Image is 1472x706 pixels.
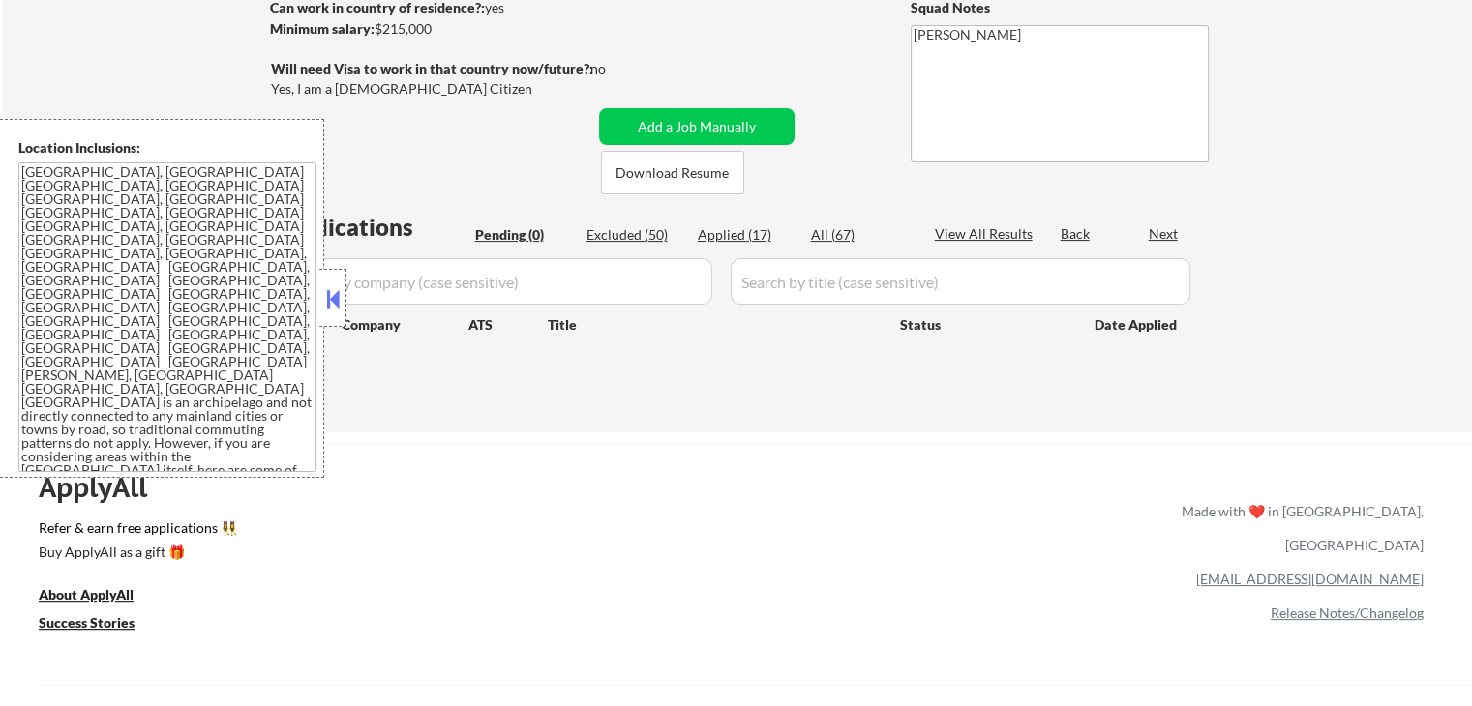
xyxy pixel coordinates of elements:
[277,216,468,239] div: Applications
[271,79,598,99] div: Yes, I am a [DEMOGRAPHIC_DATA] Citizen
[935,224,1038,244] div: View All Results
[39,471,169,504] div: ApplyAll
[475,225,572,245] div: Pending (0)
[590,59,646,78] div: no
[548,315,882,335] div: Title
[601,151,744,194] button: Download Resume
[39,521,777,542] a: Refer & earn free applications 👯‍♀️
[1174,494,1424,562] div: Made with ❤️ in [GEOGRAPHIC_DATA], [GEOGRAPHIC_DATA]
[698,225,795,245] div: Applied (17)
[270,19,592,39] div: $215,000
[39,612,161,636] a: Success Stories
[1149,224,1180,244] div: Next
[1095,315,1180,335] div: Date Applied
[342,315,468,335] div: Company
[39,545,232,559] div: Buy ApplyAll as a gift 🎁
[599,108,795,145] button: Add a Job Manually
[39,586,134,603] u: About ApplyAll
[277,258,712,305] input: Search by company (case sensitive)
[39,542,232,566] a: Buy ApplyAll as a gift 🎁
[468,315,548,335] div: ATS
[1271,604,1424,621] a: Release Notes/Changelog
[586,225,683,245] div: Excluded (50)
[1061,224,1092,244] div: Back
[811,225,908,245] div: All (67)
[271,60,593,76] strong: Will need Visa to work in that country now/future?:
[39,614,135,631] u: Success Stories
[270,20,375,37] strong: Minimum salary:
[39,584,161,608] a: About ApplyAll
[18,138,316,158] div: Location Inclusions:
[900,307,1066,341] div: Status
[731,258,1190,305] input: Search by title (case sensitive)
[1196,571,1424,587] a: [EMAIL_ADDRESS][DOMAIN_NAME]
